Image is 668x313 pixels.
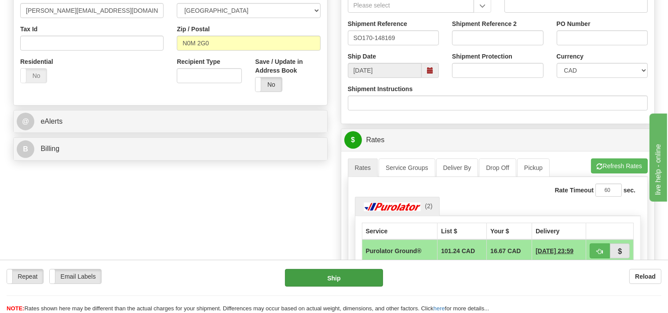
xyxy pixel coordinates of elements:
[17,113,324,131] a: @ eAlerts
[348,52,376,61] label: Ship Date
[177,57,220,66] label: Recipient Type
[629,269,661,284] button: Reload
[517,158,550,177] a: Pickup
[256,77,281,92] label: No
[40,145,59,152] span: Billing
[452,19,517,28] label: Shipment Reference 2
[635,273,656,280] b: Reload
[348,85,413,93] label: Shipment Instructions
[7,269,43,284] label: Repeat
[362,223,438,239] th: Service
[379,158,435,177] a: Service Groups
[479,158,516,177] a: Drop Off
[438,223,487,239] th: List $
[624,186,635,195] label: sec.
[17,140,34,158] span: B
[436,158,478,177] a: Deliver By
[438,239,487,262] td: 101.24 CAD
[285,269,383,287] button: Ship
[557,19,591,28] label: PO Number
[487,239,532,262] td: 16.67 CAD
[591,158,648,173] button: Refresh Rates
[344,131,652,149] a: $Rates
[532,223,586,239] th: Delivery
[255,57,320,75] label: Save / Update in Address Book
[344,131,362,149] span: $
[487,223,532,239] th: Your $
[425,203,432,210] span: (2)
[177,25,210,33] label: Zip / Postal
[20,57,53,66] label: Residential
[348,19,407,28] label: Shipment Reference
[50,269,101,284] label: Email Labels
[557,52,584,61] label: Currency
[40,118,62,125] span: eAlerts
[648,111,667,201] iframe: chat widget
[362,239,438,262] td: Purolator Ground®
[20,25,37,33] label: Tax Id
[555,186,594,195] label: Rate Timeout
[452,52,512,61] label: Shipment Protection
[362,203,423,211] img: Purolator
[17,140,324,158] a: B Billing
[536,247,573,255] span: 1 Day
[348,158,378,177] a: Rates
[17,113,34,130] span: @
[434,305,445,312] a: here
[7,305,24,312] span: NOTE:
[7,5,81,16] div: live help - online
[21,69,47,83] label: No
